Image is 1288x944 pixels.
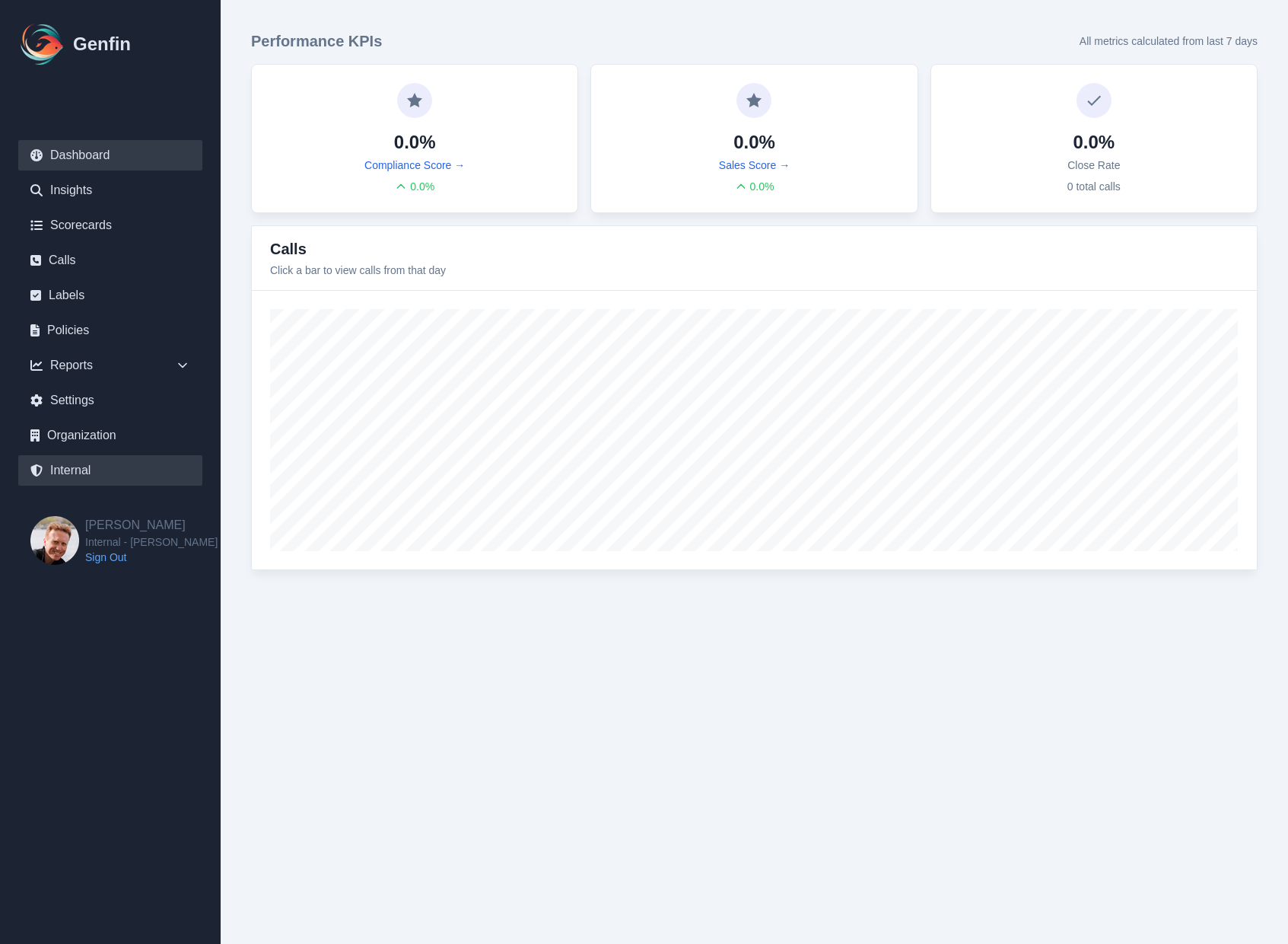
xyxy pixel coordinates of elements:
[18,210,202,241] a: Scorecards
[85,534,218,550] span: Internal - [PERSON_NAME]
[1067,179,1121,194] p: 0 total calls
[18,175,202,206] a: Insights
[270,263,446,278] p: Click a bar to view calls from that day
[270,238,446,260] h3: Calls
[18,315,202,346] a: Policies
[85,516,218,534] h2: [PERSON_NAME]
[18,245,202,276] a: Calls
[364,158,465,173] a: Compliance Score →
[394,130,436,155] h4: 0.0%
[1080,33,1258,49] p: All metrics calculated from last 7 days
[18,140,202,171] a: Dashboard
[1073,130,1115,155] h4: 0.0%
[18,20,67,69] img: Logo
[18,420,202,451] a: Organization
[18,350,202,381] div: Reports
[18,385,202,416] a: Settings
[719,158,790,173] a: Sales Score →
[73,32,131,56] h1: Genfin
[18,280,202,311] a: Labels
[30,516,79,565] img: Brian Dunagan
[1067,158,1120,173] p: Close Rate
[251,30,382,52] h3: Performance KPIs
[735,179,774,194] div: 0.0 %
[395,179,434,194] div: 0.0 %
[85,550,218,565] a: Sign Out
[733,130,775,155] h4: 0.0%
[18,455,202,486] a: Internal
